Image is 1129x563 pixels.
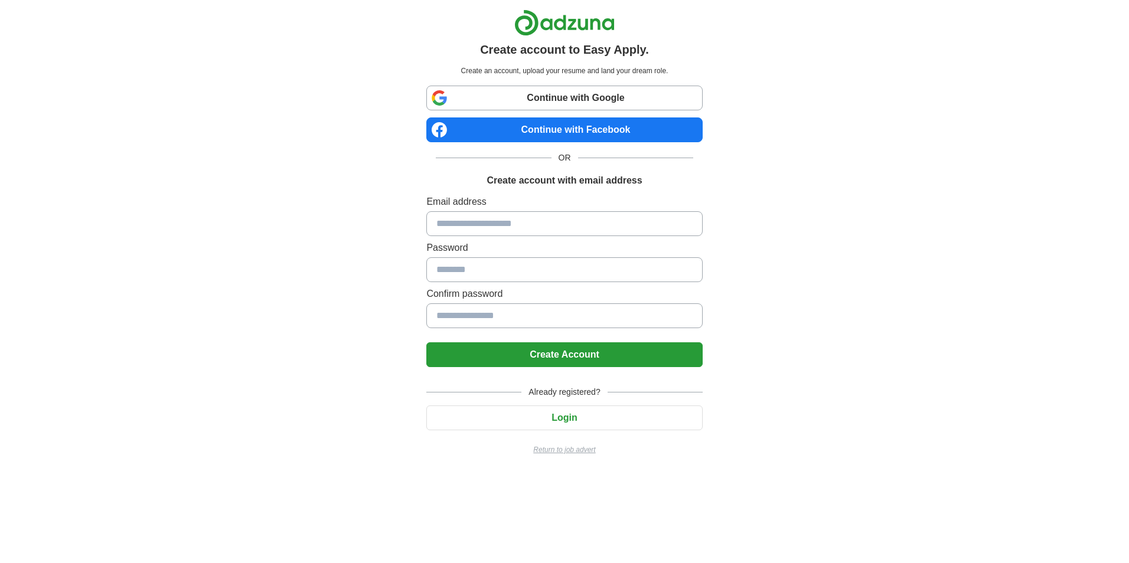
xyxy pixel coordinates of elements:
[426,342,702,367] button: Create Account
[487,174,642,188] h1: Create account with email address
[426,117,702,142] a: Continue with Facebook
[514,9,615,36] img: Adzuna logo
[429,66,700,76] p: Create an account, upload your resume and land your dream role.
[426,444,702,455] a: Return to job advert
[426,86,702,110] a: Continue with Google
[426,405,702,430] button: Login
[426,195,702,209] label: Email address
[426,287,702,301] label: Confirm password
[521,386,607,398] span: Already registered?
[426,241,702,255] label: Password
[552,152,578,164] span: OR
[480,41,649,58] h1: Create account to Easy Apply.
[426,413,702,423] a: Login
